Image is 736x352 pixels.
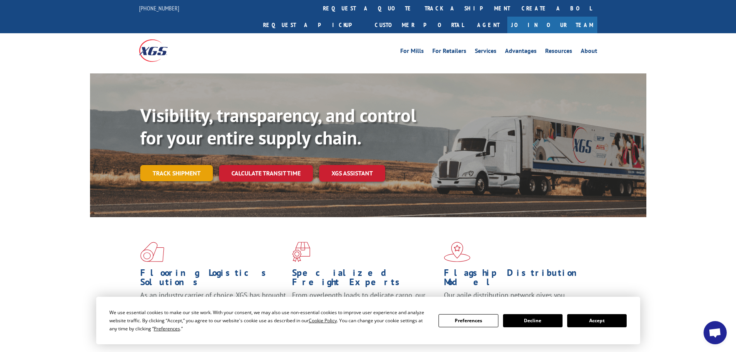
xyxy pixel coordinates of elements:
a: XGS ASSISTANT [319,165,385,182]
img: xgs-icon-focused-on-flooring-red [292,242,310,262]
button: Preferences [439,314,498,327]
b: Visibility, transparency, and control for your entire supply chain. [140,103,416,150]
h1: Specialized Freight Experts [292,268,438,291]
button: Decline [503,314,563,327]
a: Agent [469,17,507,33]
a: Resources [545,48,572,56]
div: Open chat [704,321,727,344]
img: xgs-icon-total-supply-chain-intelligence-red [140,242,164,262]
a: Join Our Team [507,17,597,33]
a: For Retailers [432,48,466,56]
h1: Flooring Logistics Solutions [140,268,286,291]
div: We use essential cookies to make our site work. With your consent, we may also use non-essential ... [109,308,429,333]
span: Our agile distribution network gives you nationwide inventory management on demand. [444,291,586,309]
div: Cookie Consent Prompt [96,297,640,344]
img: xgs-icon-flagship-distribution-model-red [444,242,471,262]
span: Cookie Policy [309,317,337,324]
a: Advantages [505,48,537,56]
span: As an industry carrier of choice, XGS has brought innovation and dedication to flooring logistics... [140,291,286,318]
h1: Flagship Distribution Model [444,268,590,291]
button: Accept [567,314,627,327]
a: Track shipment [140,165,213,181]
a: Customer Portal [369,17,469,33]
a: For Mills [400,48,424,56]
a: About [581,48,597,56]
a: [PHONE_NUMBER] [139,4,179,12]
a: Calculate transit time [219,165,313,182]
a: Services [475,48,496,56]
span: Preferences [154,325,180,332]
p: From overlength loads to delicate cargo, our experienced staff knows the best way to move your fr... [292,291,438,325]
a: Request a pickup [257,17,369,33]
